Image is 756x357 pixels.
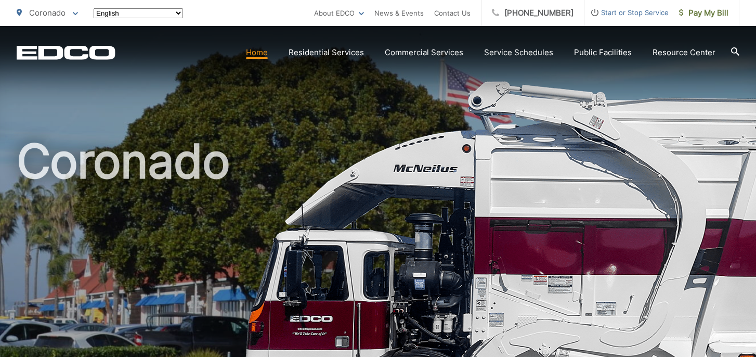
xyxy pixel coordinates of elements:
a: News & Events [374,7,424,19]
a: Residential Services [289,46,364,59]
a: Resource Center [653,46,715,59]
a: Commercial Services [385,46,463,59]
a: Contact Us [434,7,471,19]
span: Coronado [29,8,66,18]
a: Public Facilities [574,46,632,59]
a: EDCD logo. Return to the homepage. [17,45,115,60]
select: Select a language [94,8,183,18]
span: Pay My Bill [679,7,728,19]
a: About EDCO [314,7,364,19]
a: Service Schedules [484,46,553,59]
a: Home [246,46,268,59]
